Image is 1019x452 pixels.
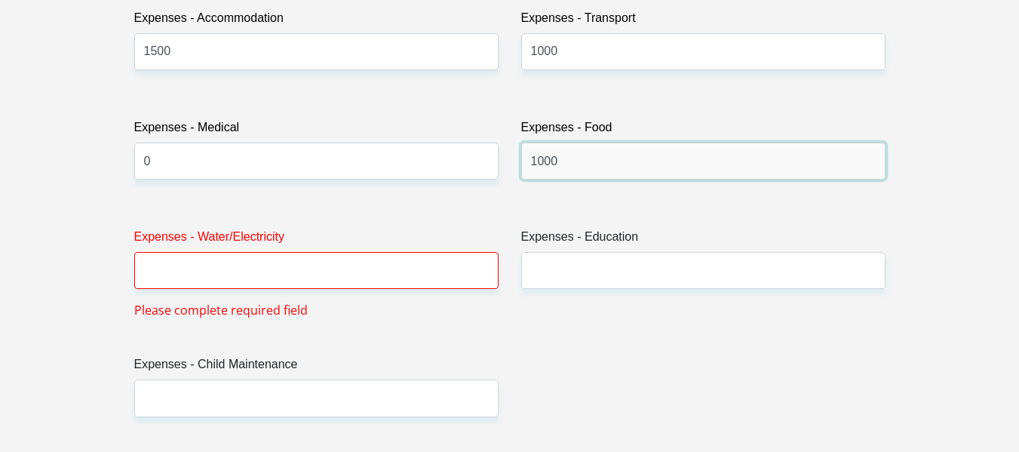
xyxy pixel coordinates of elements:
[134,9,499,33] label: Expenses - Accommodation
[521,118,885,143] label: Expenses - Food
[521,9,885,33] label: Expenses - Transport
[521,33,885,70] input: Expenses - Transport
[134,301,308,319] span: Please complete required field
[521,143,885,180] input: Expenses - Food
[134,118,499,143] label: Expenses - Medical
[134,143,499,180] input: Expenses - Medical
[134,33,499,70] input: Expenses - Accommodation
[134,228,499,252] label: Expenses - Water/Electricity
[134,355,499,380] label: Expenses - Child Maintenance
[521,228,885,252] label: Expenses - Education
[134,252,499,289] input: Expenses - Water/Electricity
[134,380,499,417] input: Expenses - Child Maintenance
[521,252,885,289] input: Expenses - Education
